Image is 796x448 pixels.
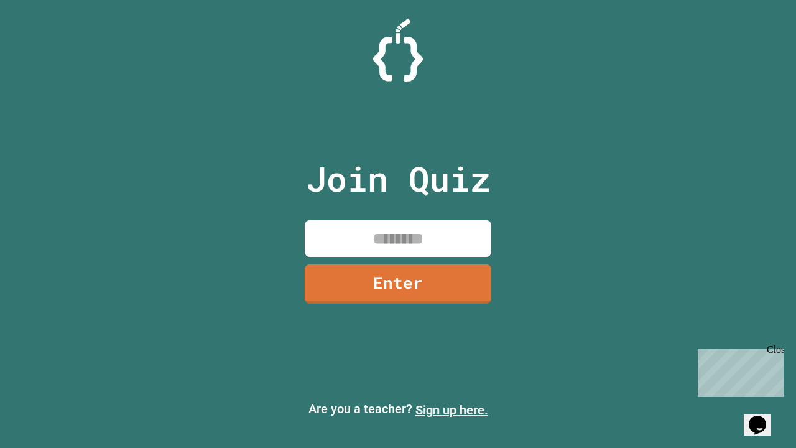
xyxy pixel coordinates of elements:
iframe: chat widget [744,398,784,436]
p: Join Quiz [306,153,491,205]
div: Chat with us now!Close [5,5,86,79]
a: Enter [305,264,491,304]
p: Are you a teacher? [10,399,786,419]
a: Sign up here. [415,403,488,418]
iframe: chat widget [693,344,784,397]
img: Logo.svg [373,19,423,82]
